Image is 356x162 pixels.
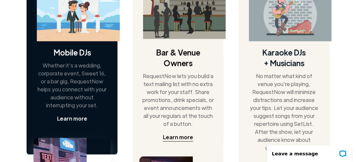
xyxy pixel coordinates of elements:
[248,72,320,152] div: No matter what kind of venue you're playing, RequestNow will minimize distractions and increase y...
[57,115,87,123] a: Learn more
[53,47,91,57] h4: Mobile DJs
[36,61,108,109] div: Whether it's a wedding, corporate event, Sweet 16, or a bar gig, RequestNow helps you connect wit...
[57,115,87,122] div: Learn more
[263,141,356,162] iframe: LiveChat chat widget
[142,47,214,68] h4: Bar & Venue Owners
[248,47,320,68] h4: Karaoke DJs + Musicians
[142,72,214,128] div: RequestNow lets you build a text mailing list with no extra work for your staff. Share promotions...
[163,133,193,141] a: Learn more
